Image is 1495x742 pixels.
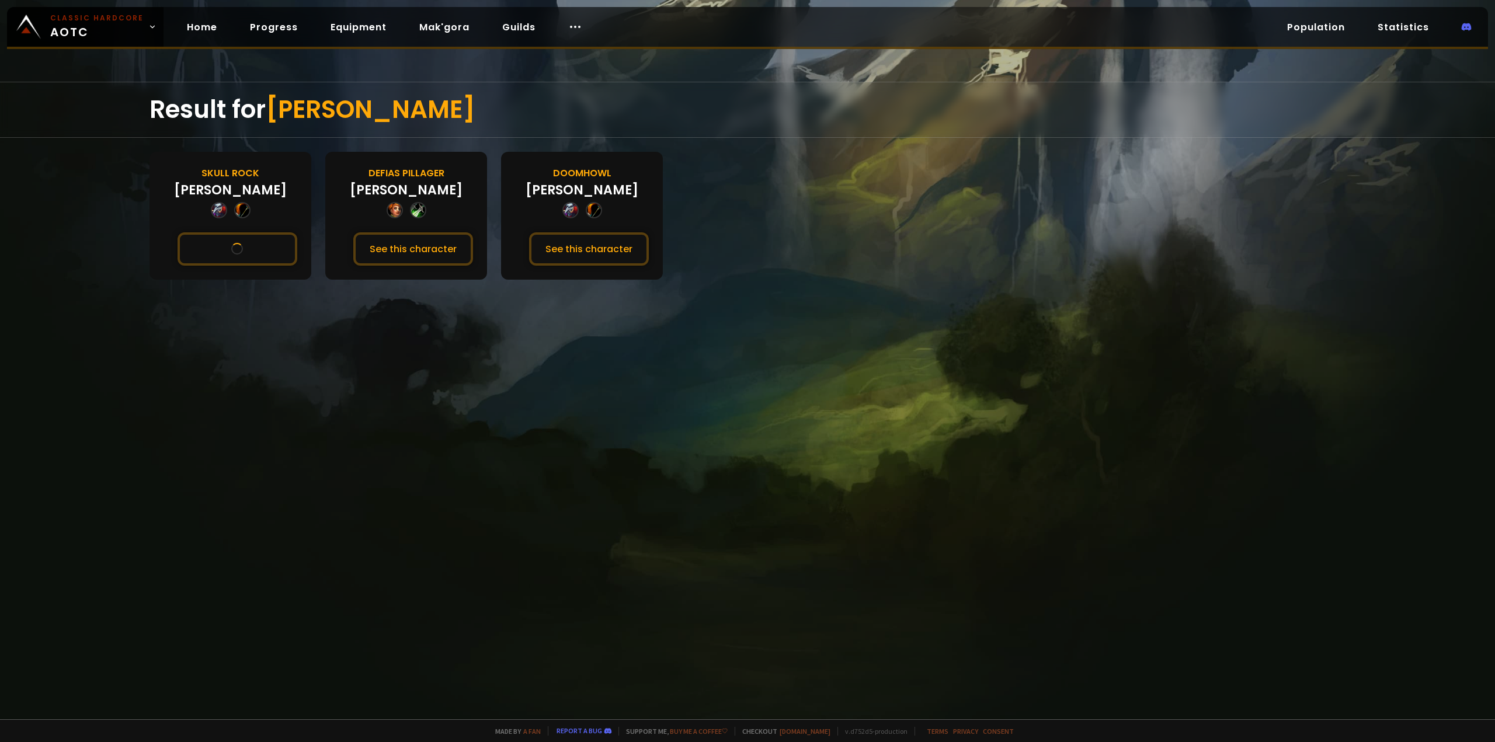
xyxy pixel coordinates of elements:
[350,180,463,200] div: [PERSON_NAME]
[353,232,473,266] button: See this character
[149,82,1345,137] div: Result for
[50,13,144,41] span: AOTC
[201,166,259,180] div: Skull Rock
[983,727,1014,736] a: Consent
[953,727,978,736] a: Privacy
[368,166,444,180] div: Defias Pillager
[526,180,638,200] div: [PERSON_NAME]
[523,727,541,736] a: a fan
[670,727,728,736] a: Buy me a coffee
[618,727,728,736] span: Support me,
[927,727,948,736] a: Terms
[1368,15,1438,39] a: Statistics
[174,180,287,200] div: [PERSON_NAME]
[780,727,830,736] a: [DOMAIN_NAME]
[410,15,479,39] a: Mak'gora
[266,92,475,127] span: [PERSON_NAME]
[837,727,908,736] span: v. d752d5 - production
[178,232,297,266] button: See this character
[178,15,227,39] a: Home
[493,15,545,39] a: Guilds
[529,232,649,266] button: See this character
[7,7,164,47] a: Classic HardcoreAOTC
[321,15,396,39] a: Equipment
[488,727,541,736] span: Made by
[241,15,307,39] a: Progress
[50,13,144,23] small: Classic Hardcore
[735,727,830,736] span: Checkout
[1278,15,1354,39] a: Population
[553,166,611,180] div: Doomhowl
[557,726,602,735] a: Report a bug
